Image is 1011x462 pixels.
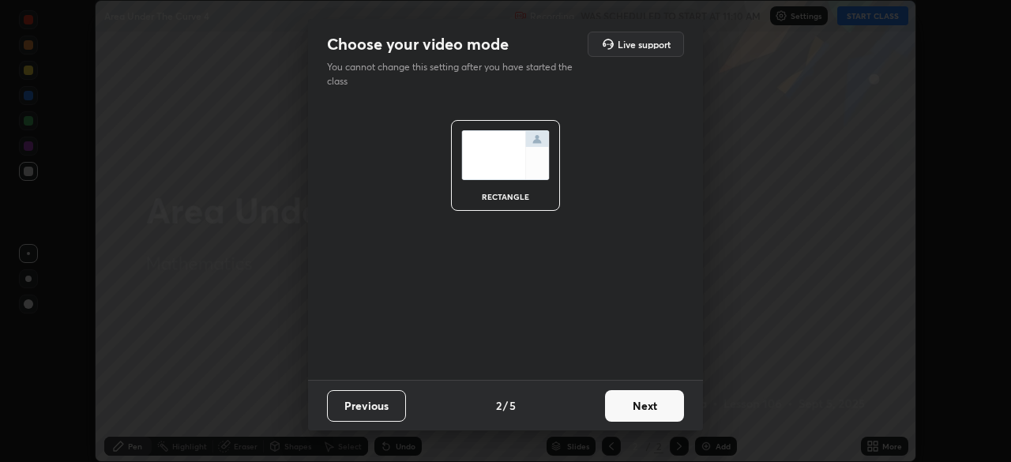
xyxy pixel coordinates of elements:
[327,60,583,88] p: You cannot change this setting after you have started the class
[618,39,671,49] h5: Live support
[496,397,502,414] h4: 2
[503,397,508,414] h4: /
[327,34,509,54] h2: Choose your video mode
[509,397,516,414] h4: 5
[461,130,550,180] img: normalScreenIcon.ae25ed63.svg
[327,390,406,422] button: Previous
[474,193,537,201] div: rectangle
[605,390,684,422] button: Next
